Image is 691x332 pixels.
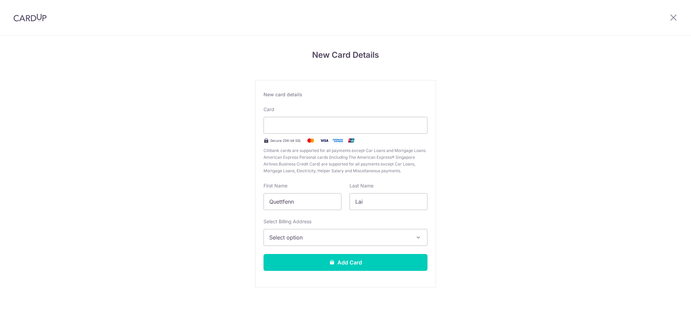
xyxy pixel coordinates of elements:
label: First Name [264,182,287,189]
img: .alt.unionpay [344,136,358,145]
button: Add Card [264,254,427,271]
img: .alt.amex [331,136,344,145]
label: Card [264,106,274,113]
iframe: Secure card payment input frame [269,121,422,129]
span: Secure 256-bit SSL [270,138,301,143]
button: Select option [264,229,427,246]
span: Select option [269,233,410,241]
img: Mastercard [304,136,317,145]
label: Select Billing Address [264,218,311,225]
div: New card details [264,91,427,98]
input: Cardholder First Name [264,193,341,210]
h4: New Card Details [255,49,436,61]
input: Cardholder Last Name [350,193,427,210]
span: Citibank cards are supported for all payments except Car Loans and Mortgage Loans. American Expre... [264,147,427,174]
img: Visa [317,136,331,145]
label: Last Name [350,182,374,189]
img: CardUp [13,14,47,22]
